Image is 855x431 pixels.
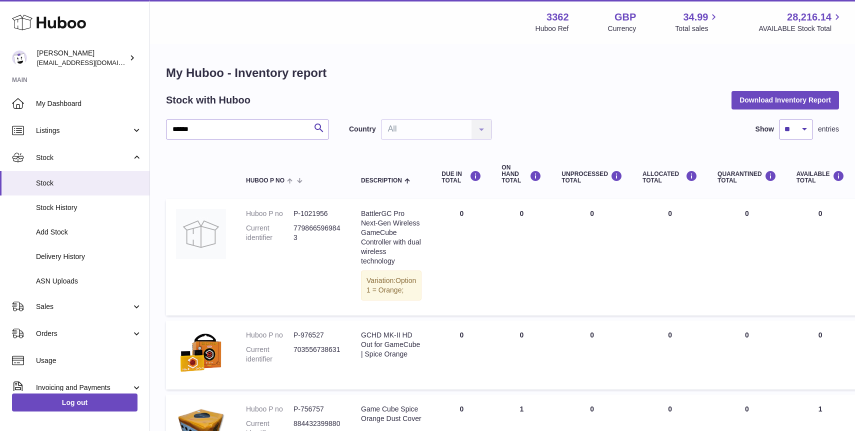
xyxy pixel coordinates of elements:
[176,209,226,259] img: product image
[176,330,226,377] img: product image
[683,10,708,24] span: 34.99
[786,320,854,389] td: 0
[745,209,749,217] span: 0
[361,330,421,359] div: GCHD MK-II HD Out for GameCube | Spice Orange
[36,99,142,108] span: My Dashboard
[36,203,142,212] span: Stock History
[745,405,749,413] span: 0
[36,227,142,237] span: Add Stock
[818,124,839,134] span: entries
[501,164,541,184] div: ON HAND Total
[293,330,341,340] dd: P-976527
[431,320,491,389] td: 0
[36,383,131,392] span: Invoicing and Payments
[755,124,774,134] label: Show
[246,177,284,184] span: Huboo P no
[717,170,776,184] div: QUARANTINED Total
[675,24,719,33] span: Total sales
[632,199,707,315] td: 0
[349,124,376,134] label: Country
[796,170,844,184] div: AVAILABLE Total
[745,331,749,339] span: 0
[561,170,622,184] div: UNPROCESSED Total
[246,330,293,340] dt: Huboo P no
[36,302,131,311] span: Sales
[36,329,131,338] span: Orders
[36,126,131,135] span: Listings
[787,10,831,24] span: 28,216.14
[551,320,632,389] td: 0
[642,170,697,184] div: ALLOCATED Total
[36,178,142,188] span: Stock
[12,50,27,65] img: sales@gamesconnection.co.uk
[293,404,341,414] dd: P-756757
[12,393,137,411] a: Log out
[293,345,341,364] dd: 703556738631
[535,24,569,33] div: Huboo Ref
[246,404,293,414] dt: Huboo P no
[551,199,632,315] td: 0
[546,10,569,24] strong: 3362
[166,65,839,81] h1: My Huboo - Inventory report
[608,24,636,33] div: Currency
[675,10,719,33] a: 34.99 Total sales
[614,10,636,24] strong: GBP
[36,252,142,261] span: Delivery History
[36,153,131,162] span: Stock
[361,177,402,184] span: Description
[491,320,551,389] td: 0
[36,276,142,286] span: ASN Uploads
[36,356,142,365] span: Usage
[431,199,491,315] td: 0
[361,209,421,265] div: BattlerGC Pro Next-Gen Wireless GameCube Controller with dual wireless technology
[441,170,481,184] div: DUE IN TOTAL
[293,209,341,218] dd: P-1021956
[293,223,341,242] dd: 7798665969843
[361,404,421,423] div: Game Cube Spice Orange Dust Cover
[758,24,843,33] span: AVAILABLE Stock Total
[246,209,293,218] dt: Huboo P no
[361,270,421,300] div: Variation:
[246,345,293,364] dt: Current identifier
[37,58,147,66] span: [EMAIL_ADDRESS][DOMAIN_NAME]
[246,223,293,242] dt: Current identifier
[491,199,551,315] td: 0
[731,91,839,109] button: Download Inventory Report
[166,93,250,107] h2: Stock with Huboo
[37,48,127,67] div: [PERSON_NAME]
[758,10,843,33] a: 28,216.14 AVAILABLE Stock Total
[786,199,854,315] td: 0
[632,320,707,389] td: 0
